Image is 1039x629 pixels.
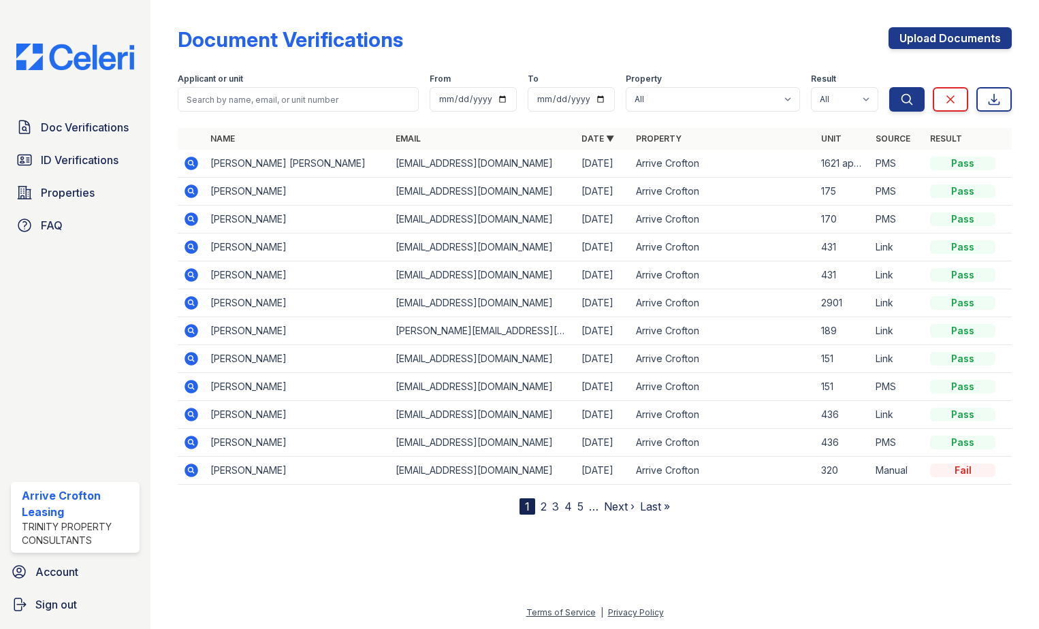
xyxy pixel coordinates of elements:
[630,178,816,206] td: Arrive Crofton
[526,607,596,617] a: Terms of Service
[11,146,140,174] a: ID Verifications
[930,324,995,338] div: Pass
[589,498,598,515] span: …
[205,261,390,289] td: [PERSON_NAME]
[205,289,390,317] td: [PERSON_NAME]
[601,607,603,617] div: |
[576,317,630,345] td: [DATE]
[870,345,925,373] td: Link
[870,429,925,457] td: PMS
[630,373,816,401] td: Arrive Crofton
[870,206,925,233] td: PMS
[816,345,870,373] td: 151
[816,178,870,206] td: 175
[930,212,995,226] div: Pass
[811,74,836,84] label: Result
[390,373,575,401] td: [EMAIL_ADDRESS][DOMAIN_NAME]
[930,436,995,449] div: Pass
[630,345,816,373] td: Arrive Crofton
[630,457,816,485] td: Arrive Crofton
[22,520,134,547] div: Trinity Property Consultants
[930,464,995,477] div: Fail
[5,591,145,618] a: Sign out
[930,408,995,421] div: Pass
[870,401,925,429] td: Link
[576,289,630,317] td: [DATE]
[870,317,925,345] td: Link
[390,178,575,206] td: [EMAIL_ADDRESS][DOMAIN_NAME]
[870,178,925,206] td: PMS
[816,233,870,261] td: 431
[390,261,575,289] td: [EMAIL_ADDRESS][DOMAIN_NAME]
[816,373,870,401] td: 151
[205,150,390,178] td: [PERSON_NAME] [PERSON_NAME]
[576,178,630,206] td: [DATE]
[870,233,925,261] td: Link
[576,429,630,457] td: [DATE]
[870,457,925,485] td: Manual
[210,133,235,144] a: Name
[205,233,390,261] td: [PERSON_NAME]
[640,500,670,513] a: Last »
[41,217,63,233] span: FAQ
[930,380,995,393] div: Pass
[390,457,575,485] td: [EMAIL_ADDRESS][DOMAIN_NAME]
[390,206,575,233] td: [EMAIL_ADDRESS][DOMAIN_NAME]
[41,152,118,168] span: ID Verifications
[178,27,403,52] div: Document Verifications
[22,487,134,520] div: Arrive Crofton Leasing
[396,133,421,144] a: Email
[35,564,78,580] span: Account
[630,289,816,317] td: Arrive Crofton
[930,184,995,198] div: Pass
[205,317,390,345] td: [PERSON_NAME]
[5,558,145,585] a: Account
[390,401,575,429] td: [EMAIL_ADDRESS][DOMAIN_NAME]
[630,261,816,289] td: Arrive Crofton
[889,27,1012,49] a: Upload Documents
[876,133,910,144] a: Source
[576,233,630,261] td: [DATE]
[870,373,925,401] td: PMS
[519,498,535,515] div: 1
[630,206,816,233] td: Arrive Crofton
[816,429,870,457] td: 436
[930,268,995,282] div: Pass
[390,429,575,457] td: [EMAIL_ADDRESS][DOMAIN_NAME]
[564,500,572,513] a: 4
[930,352,995,366] div: Pass
[528,74,539,84] label: To
[205,373,390,401] td: [PERSON_NAME]
[608,607,664,617] a: Privacy Policy
[205,178,390,206] td: [PERSON_NAME]
[35,596,77,613] span: Sign out
[11,212,140,239] a: FAQ
[576,261,630,289] td: [DATE]
[576,206,630,233] td: [DATE]
[630,401,816,429] td: Arrive Crofton
[816,289,870,317] td: 2901
[576,401,630,429] td: [DATE]
[541,500,547,513] a: 2
[41,119,129,135] span: Doc Verifications
[552,500,559,513] a: 3
[576,457,630,485] td: [DATE]
[816,261,870,289] td: 431
[636,133,682,144] a: Property
[390,233,575,261] td: [EMAIL_ADDRESS][DOMAIN_NAME]
[390,345,575,373] td: [EMAIL_ADDRESS][DOMAIN_NAME]
[577,500,584,513] a: 5
[930,157,995,170] div: Pass
[870,261,925,289] td: Link
[576,373,630,401] td: [DATE]
[626,74,662,84] label: Property
[5,44,145,70] img: CE_Logo_Blue-a8612792a0a2168367f1c8372b55b34899dd931a85d93a1a3d3e32e68fde9ad4.png
[178,74,243,84] label: Applicant or unit
[930,296,995,310] div: Pass
[11,114,140,141] a: Doc Verifications
[430,74,451,84] label: From
[630,233,816,261] td: Arrive Crofton
[630,317,816,345] td: Arrive Crofton
[930,133,962,144] a: Result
